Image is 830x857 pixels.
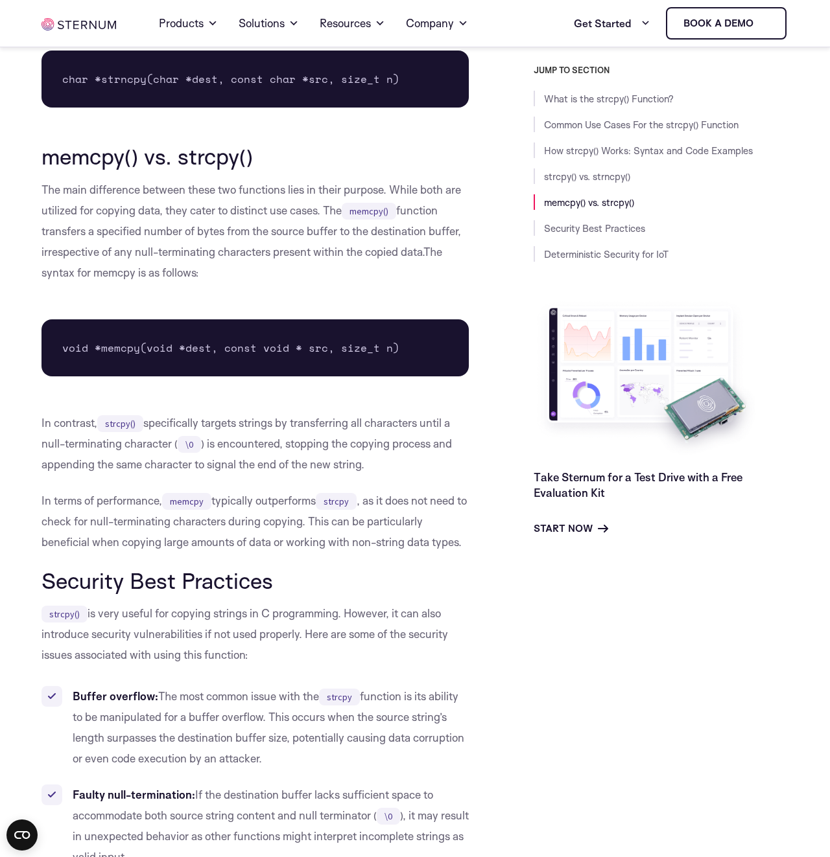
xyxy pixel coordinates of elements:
[574,10,650,36] a: Get Started
[6,819,38,851] button: Open CMP widget
[319,689,360,705] code: strcpy
[544,222,645,234] a: Security Best Practices
[666,7,787,40] a: Book a demo
[41,179,469,283] p: The main difference between these two functions lies in their purpose. While both are utilized fo...
[41,18,116,30] img: sternum iot
[41,51,469,108] pre: char *strncpy(char *dest, const char *src, size_t n)
[544,119,739,131] a: Common Use Cases For the strcpy() Function
[41,319,469,376] pre: void *memcpy(void *dest, const void * src, size_t n)
[41,606,88,623] code: strcpy()
[41,603,469,665] p: is very useful for copying strings in C programming. However, it can also introduce security vuln...
[544,144,753,157] a: How strcpy() Works: Syntax and Code Examples
[162,493,211,510] code: memcpy
[759,18,769,29] img: sternum iot
[73,689,158,703] strong: Buffer overflow:
[316,493,357,510] code: strcpy
[534,65,788,75] h3: JUMP TO SECTION
[342,203,396,220] code: memcpy()
[178,436,201,453] code: \0
[544,170,630,183] a: strcpy() vs. strncpy()
[41,490,469,553] p: In terms of performance, typically outperforms , as it does not need to check for null-terminatin...
[544,93,674,105] a: What is the strcpy() Function?
[544,196,634,209] a: memcpy() vs. strcpy()
[534,298,761,459] img: Take Sternum for a Test Drive with a Free Evaluation Kit
[342,203,396,217] a: memcpy()
[534,470,742,499] a: Take Sternum for a Test Drive with a Free Evaluation Kit
[41,686,469,769] li: The most common issue with the function is its ability to be manipulated for a buffer overflow. T...
[534,521,608,536] a: Start Now
[544,248,669,260] a: Deterministic Security for IoT
[41,568,469,593] h2: Security Best Practices
[97,415,143,432] code: strcpy()
[41,144,469,168] h2: memcpy() vs. strcpy()
[41,413,469,475] p: In contrast, specifically targets strings by transferring all characters until a null-terminating...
